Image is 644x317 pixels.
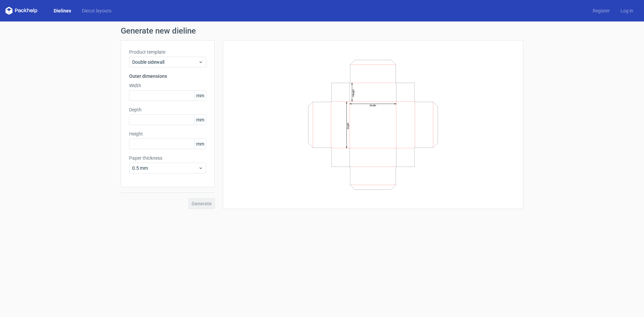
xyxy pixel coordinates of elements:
text: Width [370,104,376,107]
span: mm [194,91,206,101]
a: Register [587,7,615,14]
label: Paper thickness [129,155,206,161]
a: Log in [615,7,639,14]
h3: Outer dimensions [129,73,206,80]
text: Height [352,89,355,97]
span: Double sidewall [132,59,198,65]
span: mm [194,139,206,149]
span: mm [194,115,206,125]
h1: Generate new dieline [121,27,523,35]
label: Product template [129,49,206,55]
text: Depth [346,122,350,129]
span: 0.5 mm [132,165,198,171]
label: Height [129,130,206,137]
a: Dielines [48,7,76,14]
a: Diecut layouts [76,7,117,14]
label: Width [129,82,206,89]
label: Depth [129,106,206,113]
